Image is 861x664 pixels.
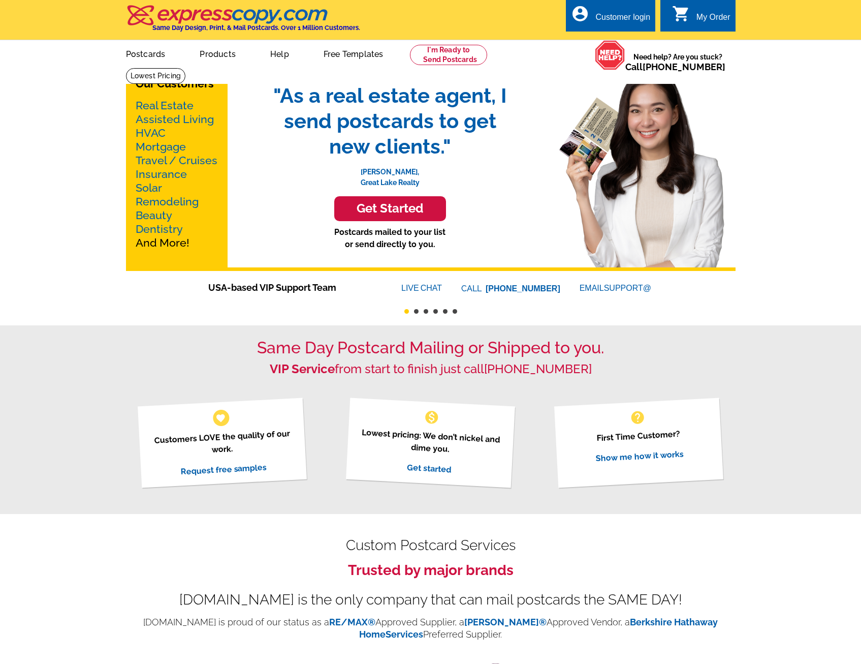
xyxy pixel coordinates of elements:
[347,201,433,216] h3: Get Started
[414,309,419,314] button: 2 of 6
[126,562,736,579] h3: Trusted by major brands
[126,616,736,641] p: [DOMAIN_NAME] is proud of our status as a Approved Supplier, a Approved Vendor, a Preferred Suppl...
[604,282,653,294] font: SUPPORT@
[307,41,400,65] a: Free Templates
[595,13,650,27] div: Customer login
[136,99,194,112] a: Real Estate
[126,338,736,357] h1: Same Day Postcard Mailing or Shipped to you.
[407,462,452,474] a: Get started
[215,412,226,423] span: favorite
[136,195,199,208] a: Remodeling
[136,140,186,153] a: Mortgage
[625,52,730,72] span: Need help? Are you stuck?
[404,309,409,314] button: 1 of 6
[152,24,360,32] h4: Same Day Design, Print, & Mail Postcards. Over 1 Million Customers.
[126,594,736,606] div: [DOMAIN_NAME] is the only company that can mail postcards the SAME DAY!
[136,182,162,194] a: Solar
[136,113,214,126] a: Assisted Living
[254,41,305,65] a: Help
[401,282,421,294] font: LIVE
[183,41,252,65] a: Products
[136,223,183,235] a: Dentistry
[150,427,294,459] p: Customers LOVE the quality of our work.
[464,617,547,627] a: [PERSON_NAME]®
[486,284,560,293] a: [PHONE_NUMBER]
[643,62,725,72] a: [PHONE_NUMBER]
[672,11,730,24] a: shopping_cart My Order
[136,99,218,250] p: And More!
[136,209,172,222] a: Beauty
[208,281,371,294] span: USA-based VIP Support Team
[136,127,166,139] a: HVAC
[110,41,182,65] a: Postcards
[453,309,457,314] button: 6 of 6
[672,5,690,23] i: shopping_cart
[571,11,650,24] a: account_circle Customer login
[461,283,483,295] font: CALL
[484,361,592,376] a: [PHONE_NUMBER]
[359,426,502,458] p: Lowest pricing: We don’t nickel and dime you.
[401,284,442,292] a: LIVECHAT
[263,83,517,159] span: "As a real estate agent, I send postcards to get new clients."
[424,409,440,426] span: monetization_on
[126,12,360,32] a: Same Day Design, Print, & Mail Postcards. Over 1 Million Customers.
[443,309,448,314] button: 5 of 6
[424,309,428,314] button: 3 of 6
[580,284,653,292] a: EMAILSUPPORT@
[180,462,267,476] a: Request free samples
[329,617,375,627] a: RE/MAX®
[136,154,217,167] a: Travel / Cruises
[263,196,517,221] a: Get Started
[126,362,736,377] h2: from start to finish just call
[136,168,187,180] a: Insurance
[263,159,517,188] p: [PERSON_NAME], Great Lake Realty
[433,309,438,314] button: 4 of 6
[595,40,625,70] img: help
[625,62,725,72] span: Call
[126,539,736,552] h2: Custom Postcard Services
[270,361,335,376] strong: VIP Service
[571,5,589,23] i: account_circle
[567,426,710,446] p: First Time Customer?
[263,226,517,251] p: Postcards mailed to your list or send directly to you.
[696,13,730,27] div: My Order
[629,409,646,426] span: help
[595,449,684,463] a: Show me how it works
